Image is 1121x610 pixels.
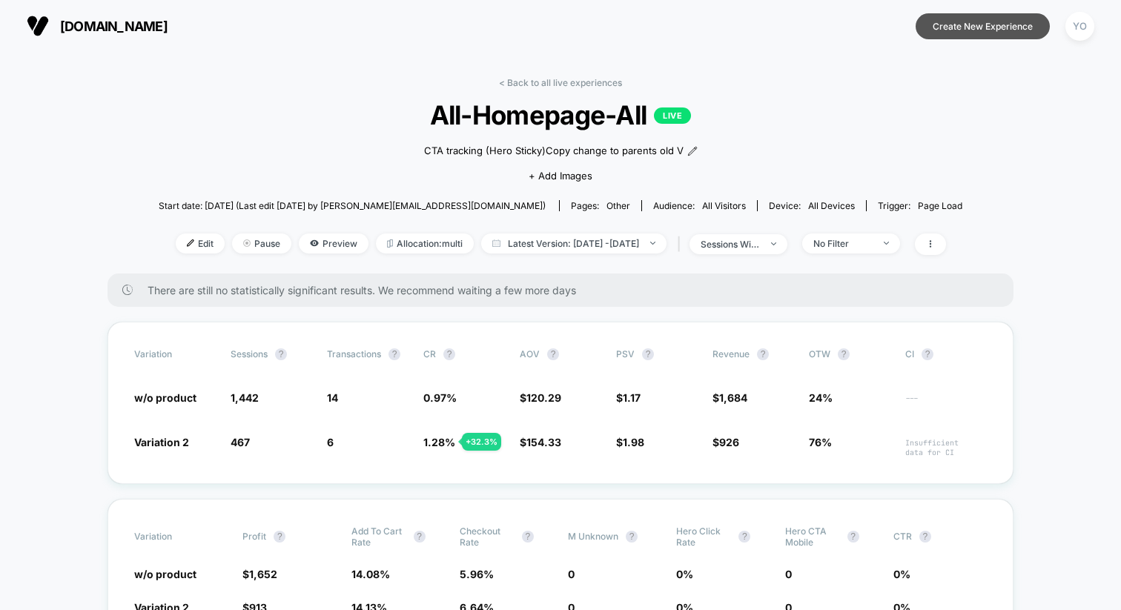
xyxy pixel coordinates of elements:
[376,233,474,253] span: Allocation: multi
[351,526,406,548] span: Add To Cart Rate
[616,348,635,359] span: PSV
[481,233,667,253] span: Latest Version: [DATE] - [DATE]
[606,200,630,211] span: other
[522,531,534,543] button: ?
[884,242,889,245] img: end
[231,436,250,448] span: 467
[134,568,196,580] span: w/o product
[231,391,259,404] span: 1,442
[1065,12,1094,41] div: YO
[299,233,368,253] span: Preview
[571,200,630,211] div: Pages:
[232,233,291,253] span: Pause
[274,531,285,543] button: ?
[327,436,334,448] span: 6
[712,348,750,359] span: Revenue
[785,526,840,548] span: Hero CTA mobile
[922,348,933,360] button: ?
[462,433,501,451] div: + 32.3 %
[499,77,622,88] a: < Back to all live experiences
[616,436,644,448] span: $
[626,531,638,543] button: ?
[674,233,690,255] span: |
[905,438,987,457] span: Insufficient data for CI
[242,568,277,580] span: $
[568,568,575,580] span: 0
[702,200,746,211] span: All Visitors
[771,242,776,245] img: end
[905,394,987,405] span: ---
[187,239,194,247] img: edit
[719,391,747,404] span: 1,684
[22,14,172,38] button: [DOMAIN_NAME]
[492,239,500,247] img: calendar
[616,391,641,404] span: $
[809,391,833,404] span: 24%
[159,200,546,211] span: Start date: [DATE] (Last edit [DATE] by [PERSON_NAME][EMAIL_ADDRESS][DOMAIN_NAME])
[809,436,832,448] span: 76%
[757,200,866,211] span: Device:
[529,170,592,182] span: + Add Images
[568,531,618,542] span: M Unknown
[243,239,251,247] img: end
[275,348,287,360] button: ?
[387,239,393,248] img: rebalance
[148,284,984,296] span: There are still no statistically significant results. We recommend waiting a few more days
[893,568,910,580] span: 0 %
[443,348,455,360] button: ?
[813,238,873,249] div: No Filter
[231,348,268,359] span: Sessions
[785,568,792,580] span: 0
[176,233,225,253] span: Edit
[520,436,561,448] span: $
[701,239,760,250] div: sessions with impression
[199,99,922,130] span: All-Homepage-All
[916,13,1050,39] button: Create New Experience
[351,568,390,580] span: 14.08 %
[424,144,684,159] span: CTA tracking (Hero Sticky)Copy change to parents old V
[919,531,931,543] button: ?
[918,200,962,211] span: Page Load
[60,19,168,34] span: [DOMAIN_NAME]
[520,391,561,404] span: $
[460,568,494,580] span: 5.96 %
[134,348,216,360] span: Variation
[712,436,739,448] span: $
[134,391,196,404] span: w/o product
[893,531,912,542] span: CTR
[623,436,644,448] span: 1.98
[712,391,747,404] span: $
[642,348,654,360] button: ?
[423,391,457,404] span: 0.97 %
[423,348,436,359] span: CR
[654,107,691,124] p: LIVE
[1061,11,1099,42] button: YO
[676,568,693,580] span: 0 %
[388,348,400,360] button: ?
[242,531,266,542] span: Profit
[653,200,746,211] div: Audience:
[526,436,561,448] span: 154.33
[676,526,731,548] span: Hero click rate
[134,436,189,448] span: Variation 2
[719,436,739,448] span: 926
[423,436,455,448] span: 1.28 %
[414,531,426,543] button: ?
[547,348,559,360] button: ?
[623,391,641,404] span: 1.17
[809,348,890,360] span: OTW
[520,348,540,359] span: AOV
[327,391,338,404] span: 14
[526,391,561,404] span: 120.29
[757,348,769,360] button: ?
[27,15,49,37] img: Visually logo
[878,200,962,211] div: Trigger:
[905,348,987,360] span: CI
[650,242,655,245] img: end
[738,531,750,543] button: ?
[134,526,216,548] span: Variation
[327,348,381,359] span: Transactions
[249,568,277,580] span: 1,652
[838,348,850,360] button: ?
[847,531,859,543] button: ?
